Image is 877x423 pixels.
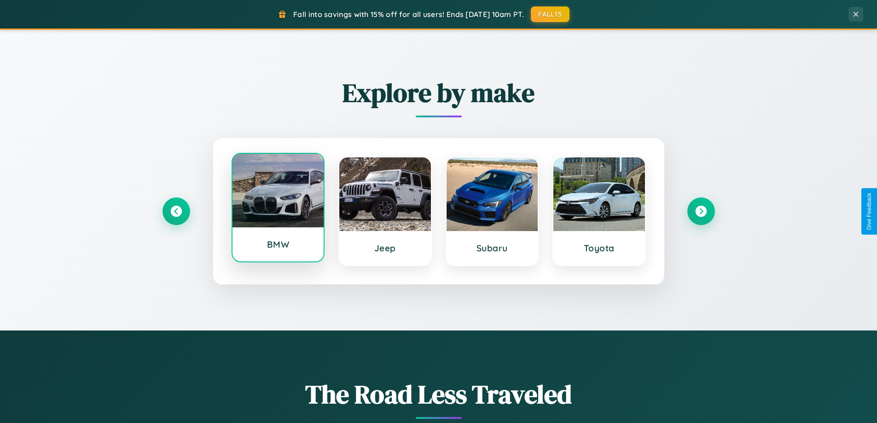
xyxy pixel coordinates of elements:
[456,243,529,254] h3: Subaru
[163,377,715,412] h1: The Road Less Traveled
[866,193,872,230] div: Give Feedback
[348,243,422,254] h3: Jeep
[242,239,315,250] h3: BMW
[563,243,636,254] h3: Toyota
[163,75,715,110] h2: Explore by make
[531,6,569,22] button: FALL15
[293,10,524,19] span: Fall into savings with 15% off for all users! Ends [DATE] 10am PT.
